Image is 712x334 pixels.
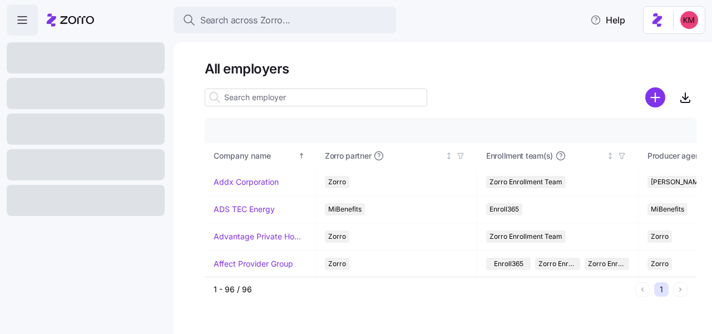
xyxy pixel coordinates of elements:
[328,176,346,188] span: Zorro
[298,152,305,160] div: Sorted ascending
[214,284,631,295] div: 1 - 96 / 96
[489,176,562,188] span: Zorro Enrollment Team
[328,258,346,270] span: Zorro
[489,203,519,215] span: Enroll365
[445,152,453,160] div: Not sorted
[489,230,562,243] span: Zorro Enrollment Team
[214,258,293,269] a: Affect Provider Group
[214,176,279,188] a: Addx Corporation
[651,203,684,215] span: MiBenefits
[635,282,650,297] button: Previous page
[654,282,669,297] button: 1
[651,258,669,270] span: Zorro
[581,9,634,31] button: Help
[174,7,396,33] button: Search across Zorro...
[590,13,625,27] span: Help
[328,203,362,215] span: MiBenefits
[647,150,708,161] span: Producer agency
[680,11,698,29] img: 8fbd33f679504da1795a6676107ffb9e
[588,258,626,270] span: Zorro Enrollment Experts
[645,87,665,107] svg: add icon
[214,231,306,242] a: Advantage Private Home Care
[200,13,290,27] span: Search across Zorro...
[538,258,576,270] span: Zorro Enrollment Team
[486,150,553,161] span: Enrollment team(s)
[328,230,346,243] span: Zorro
[651,230,669,243] span: Zorro
[214,204,275,215] a: ADS TEC Energy
[316,143,477,169] th: Zorro partnerNot sorted
[325,150,371,161] span: Zorro partner
[205,89,427,106] input: Search employer
[205,143,316,169] th: Company nameSorted ascending
[606,152,614,160] div: Not sorted
[205,60,696,77] h1: All employers
[673,282,688,297] button: Next page
[477,143,639,169] th: Enrollment team(s)Not sorted
[494,258,523,270] span: Enroll365
[214,150,296,162] div: Company name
